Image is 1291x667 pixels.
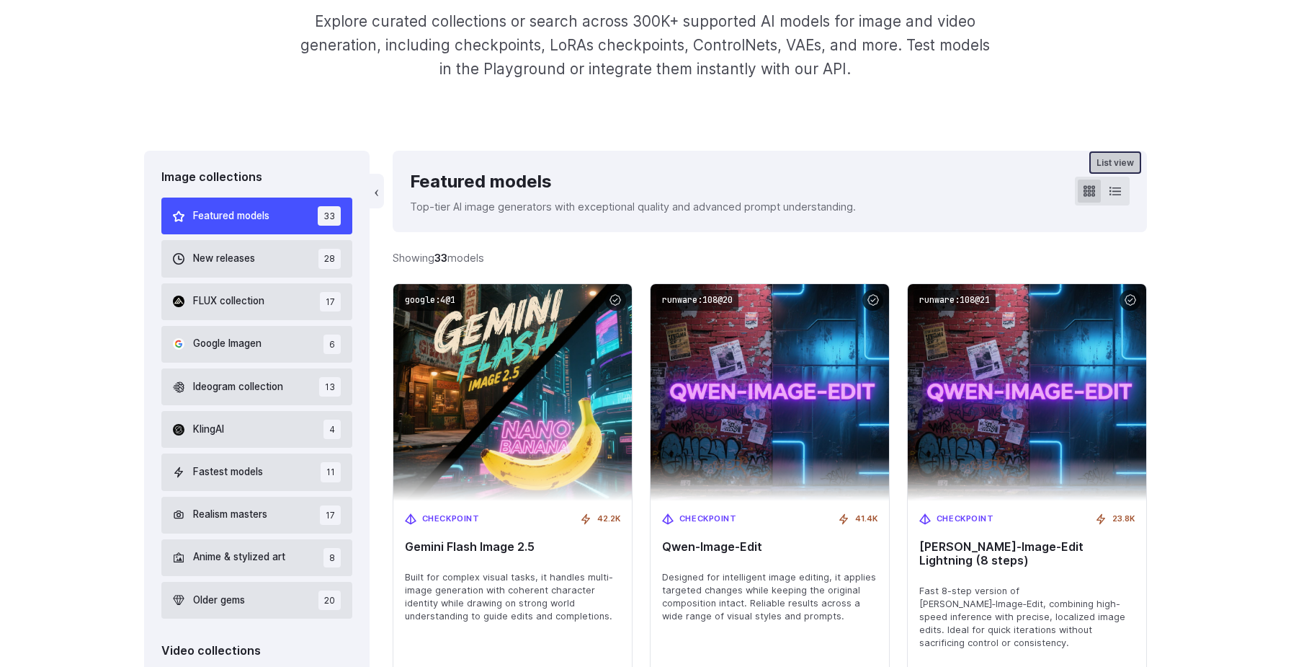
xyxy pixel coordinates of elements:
[651,284,889,501] img: Qwen‑Image‑Edit
[161,283,352,320] button: FLUX collection 17
[161,539,352,576] button: Anime & stylized art 8
[193,208,269,224] span: Featured models
[321,462,341,482] span: 11
[405,571,620,623] span: Built for complex visual tasks, it handles multi-image generation with coherent character identit...
[323,420,341,439] span: 4
[323,335,341,354] span: 6
[405,540,620,554] span: Gemini Flash Image 2.5
[193,507,267,523] span: Realism masters
[393,284,632,501] img: Gemini Flash Image 2.5
[193,336,262,352] span: Google Imagen
[193,549,285,565] span: Anime & stylized art
[318,249,341,268] span: 28
[161,368,352,405] button: Ideogram collection 13
[161,582,352,619] button: Older gems 20
[323,548,341,567] span: 8
[919,585,1135,650] span: Fast 8-step version of [PERSON_NAME]‑Image‑Edit, combining high-speed inference with precise, loc...
[193,293,264,309] span: FLUX collection
[434,252,447,264] strong: 33
[161,240,352,277] button: New releases 28
[161,168,352,187] div: Image collections
[320,292,341,312] span: 17
[161,497,352,534] button: Realism masters 17
[399,290,461,311] code: google:4@1
[193,464,263,480] span: Fastest models
[855,513,877,526] span: 41.4K
[410,198,856,215] p: Top-tier AI image generators with exceptional quality and advanced prompt understanding.
[679,513,737,526] span: Checkpoint
[161,198,352,234] button: Featured models 33
[370,174,384,208] button: ‹
[937,513,994,526] span: Checkpoint
[193,379,283,395] span: Ideogram collection
[1112,513,1135,526] span: 23.8K
[193,593,245,609] span: Older gems
[161,454,352,490] button: Fastest models 11
[193,251,255,267] span: New releases
[161,411,352,448] button: KlingAI 4
[161,326,352,363] button: Google Imagen 6
[320,505,341,525] span: 17
[318,206,341,226] span: 33
[913,290,996,311] code: runware:108@21
[656,290,738,311] code: runware:108@20
[161,642,352,661] div: Video collections
[662,571,877,623] span: Designed for intelligent image editing, it applies targeted changes while keeping the original co...
[919,540,1135,567] span: [PERSON_NAME]‑Image‑Edit Lightning (8 steps)
[295,9,996,81] p: Explore curated collections or search across 300K+ supported AI models for image and video genera...
[597,513,620,526] span: 42.2K
[422,513,480,526] span: Checkpoint
[319,377,341,397] span: 13
[193,422,224,438] span: KlingAI
[393,249,484,266] div: Showing models
[318,591,341,610] span: 20
[908,284,1146,501] img: Qwen‑Image‑Edit Lightning (8 steps)
[662,540,877,554] span: Qwen‑Image‑Edit
[410,168,856,195] div: Featured models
